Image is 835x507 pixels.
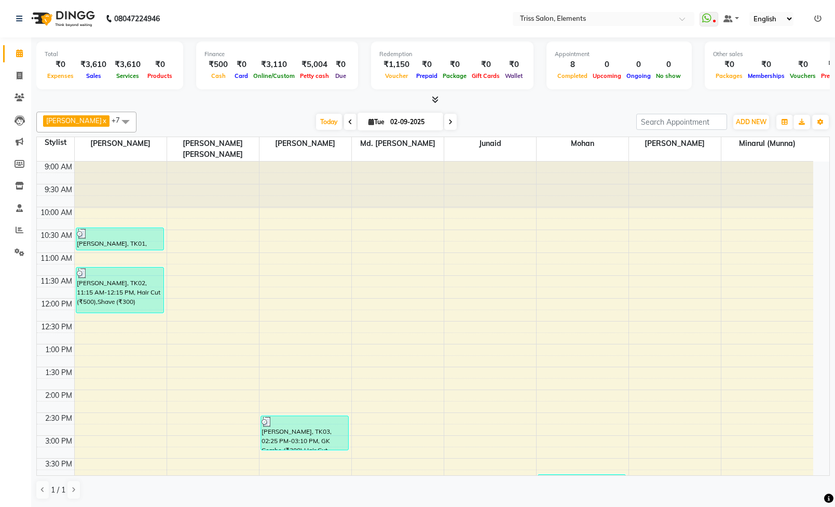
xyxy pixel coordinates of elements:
[787,72,818,79] span: Vouchers
[232,59,251,71] div: ₹0
[297,72,332,79] span: Petty cash
[414,59,440,71] div: ₹0
[145,59,175,71] div: ₹0
[111,59,145,71] div: ₹3,610
[297,59,332,71] div: ₹5,004
[629,137,721,150] span: [PERSON_NAME]
[204,59,232,71] div: ₹500
[387,114,439,130] input: 2025-09-02
[43,413,74,424] div: 2:30 PM
[43,344,74,355] div: 1:00 PM
[39,322,74,332] div: 12:30 PM
[167,137,259,161] span: [PERSON_NAME] [PERSON_NAME]
[209,72,228,79] span: Cash
[653,59,683,71] div: 0
[38,207,74,218] div: 10:00 AM
[332,59,350,71] div: ₹0
[76,268,164,313] div: [PERSON_NAME], TK02, 11:15 AM-12:15 PM, Hair Cut (₹500),Shave (₹300)
[261,416,349,450] div: [PERSON_NAME], TK03, 02:25 PM-03:10 PM, GK Combo (₹300),Hair Cut (₹500)
[736,118,766,126] span: ADD NEW
[745,72,787,79] span: Memberships
[112,116,128,124] span: +7
[537,137,628,150] span: Mohan
[502,72,525,79] span: Wallet
[733,115,769,129] button: ADD NEW
[38,253,74,264] div: 11:00 AM
[232,72,251,79] span: Card
[102,116,106,125] a: x
[414,72,440,79] span: Prepaid
[43,436,74,447] div: 3:00 PM
[45,50,175,59] div: Total
[721,137,814,150] span: Minarul (Munna)
[333,72,349,79] span: Due
[382,72,410,79] span: Voucher
[114,72,142,79] span: Services
[51,485,65,496] span: 1 / 1
[555,59,590,71] div: 8
[538,475,626,485] div: [PERSON_NAME], TK04, 03:40 PM-03:55 PM, SKF Combo (₹250)
[26,4,98,33] img: logo
[114,4,160,33] b: 08047224946
[440,72,469,79] span: Package
[440,59,469,71] div: ₹0
[39,299,74,310] div: 12:00 PM
[38,276,74,287] div: 11:30 AM
[713,59,745,71] div: ₹0
[555,50,683,59] div: Appointment
[251,59,297,71] div: ₹3,110
[366,118,387,126] span: Tue
[555,72,590,79] span: Completed
[251,72,297,79] span: Online/Custom
[84,72,104,79] span: Sales
[590,72,624,79] span: Upcoming
[713,72,745,79] span: Packages
[37,137,74,148] div: Stylist
[444,137,536,150] span: Junaid
[636,114,727,130] input: Search Appointment
[43,367,74,378] div: 1:30 PM
[45,72,76,79] span: Expenses
[43,162,74,172] div: 9:00 AM
[75,137,167,150] span: [PERSON_NAME]
[38,230,74,241] div: 10:30 AM
[43,459,74,470] div: 3:30 PM
[469,72,502,79] span: Gift Cards
[745,59,787,71] div: ₹0
[624,59,653,71] div: 0
[502,59,525,71] div: ₹0
[45,59,76,71] div: ₹0
[624,72,653,79] span: Ongoing
[590,59,624,71] div: 0
[259,137,351,150] span: [PERSON_NAME]
[204,50,350,59] div: Finance
[145,72,175,79] span: Products
[653,72,683,79] span: No show
[43,390,74,401] div: 2:00 PM
[76,228,164,250] div: [PERSON_NAME], TK01, 10:25 AM-10:55 AM, Hair Cut (₹500)
[352,137,444,150] span: Md. [PERSON_NAME]
[379,50,525,59] div: Redemption
[316,114,342,130] span: Today
[787,59,818,71] div: ₹0
[76,59,111,71] div: ₹3,610
[46,116,102,125] span: [PERSON_NAME]
[379,59,414,71] div: ₹1,150
[43,184,74,195] div: 9:30 AM
[469,59,502,71] div: ₹0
